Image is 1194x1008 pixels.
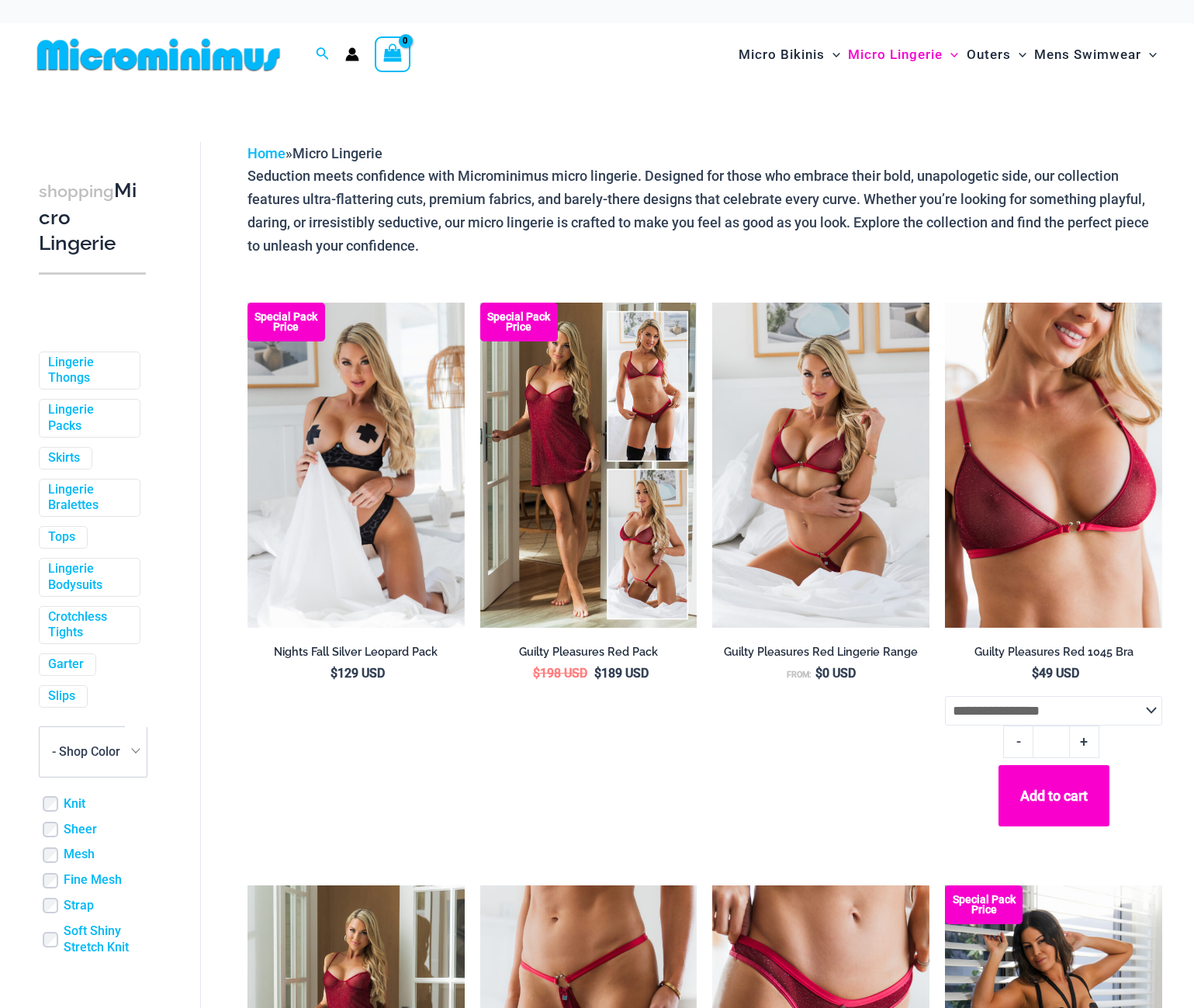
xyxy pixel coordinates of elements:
[292,145,382,161] span: Micro Lingerie
[48,402,128,435] a: Lingerie Packs
[1033,726,1069,758] input: Product quantity
[712,645,929,660] h2: Guilty Pleasures Red Lingerie Range
[48,355,128,387] a: Lingerie Thongs
[787,670,812,680] span: From:
[247,303,465,629] img: Nights Fall Silver Leopard 1036 Bra 6046 Thong 09v2
[1030,31,1161,78] a: Mens SwimwearMenu ToggleMenu Toggle
[1141,35,1157,74] span: Menu Toggle
[31,37,286,72] img: MM SHOP LOGO FLAT
[247,145,286,161] a: Home
[945,645,1162,660] h2: Guilty Pleasures Red 1045 Bra
[1032,666,1079,681] bdi: 49 USD
[1032,666,1039,681] span: $
[48,529,75,546] a: Tops
[48,656,84,673] a: Garter
[247,165,1162,257] p: Seduction meets confidence with Microminimus micro lingerie. Designed for those who embrace their...
[533,666,540,681] span: $
[39,182,114,201] span: shopping
[48,450,80,466] a: Skirts
[64,923,146,956] a: Soft Shiny Stretch Knit
[967,35,1011,74] span: Outers
[345,47,359,61] a: Account icon link
[480,645,697,660] h2: Guilty Pleasures Red Pack
[480,303,697,629] img: Guilty Pleasures Red Collection Pack F
[739,35,825,74] span: Micro Bikinis
[945,303,1162,629] img: Guilty Pleasures Red 1045 Bra 01
[945,645,1162,665] a: Guilty Pleasures Red 1045 Bra
[247,645,465,665] a: Nights Fall Silver Leopard Pack
[815,666,822,681] span: $
[247,312,325,332] b: Special Pack Price
[48,561,128,594] a: Lingerie Bodysuits
[39,726,147,778] span: - Shop Color
[64,898,94,914] a: Strap
[594,666,649,681] bdi: 189 USD
[1070,726,1099,758] a: +
[316,45,330,64] a: Search icon link
[247,303,465,629] a: Nights Fall Silver Leopard 1036 Bra 6046 Thong 09v2 Nights Fall Silver Leopard 1036 Bra 6046 Thon...
[375,36,410,72] a: View Shopping Cart, empty
[963,31,1030,78] a: OutersMenu ToggleMenu Toggle
[64,847,95,863] a: Mesh
[480,312,558,332] b: Special Pack Price
[594,666,601,681] span: $
[480,303,697,629] a: Guilty Pleasures Red Collection Pack F Guilty Pleasures Red Collection Pack BGuilty Pleasures Red...
[815,666,856,681] bdi: 0 USD
[52,744,120,759] span: - Shop Color
[64,872,122,888] a: Fine Mesh
[945,303,1162,629] a: Guilty Pleasures Red 1045 Bra 01Guilty Pleasures Red 1045 Bra 02Guilty Pleasures Red 1045 Bra 02
[848,35,943,74] span: Micro Lingerie
[64,796,85,812] a: Knit
[998,765,1109,826] button: Add to cart
[1011,35,1026,74] span: Menu Toggle
[945,895,1023,915] b: Special Pack Price
[247,645,465,660] h2: Nights Fall Silver Leopard Pack
[247,145,382,161] span: »
[943,35,958,74] span: Menu Toggle
[735,31,844,78] a: Micro BikinisMenu ToggleMenu Toggle
[1003,726,1033,758] a: -
[712,645,929,665] a: Guilty Pleasures Red Lingerie Range
[331,666,337,681] span: $
[39,178,146,257] h3: Micro Lingerie
[48,609,128,642] a: Crotchless Tights
[1034,35,1141,74] span: Mens Swimwear
[48,688,75,705] a: Slips
[40,727,147,777] span: - Shop Color
[331,666,385,681] bdi: 129 USD
[533,666,587,681] bdi: 198 USD
[64,822,97,838] a: Sheer
[712,303,929,629] a: Guilty Pleasures Red 1045 Bra 689 Micro 05Guilty Pleasures Red 1045 Bra 689 Micro 06Guilty Pleasu...
[825,35,840,74] span: Menu Toggle
[480,645,697,665] a: Guilty Pleasures Red Pack
[844,31,962,78] a: Micro LingerieMenu ToggleMenu Toggle
[48,482,128,514] a: Lingerie Bralettes
[712,303,929,629] img: Guilty Pleasures Red 1045 Bra 689 Micro 05
[732,29,1163,81] nav: Site Navigation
